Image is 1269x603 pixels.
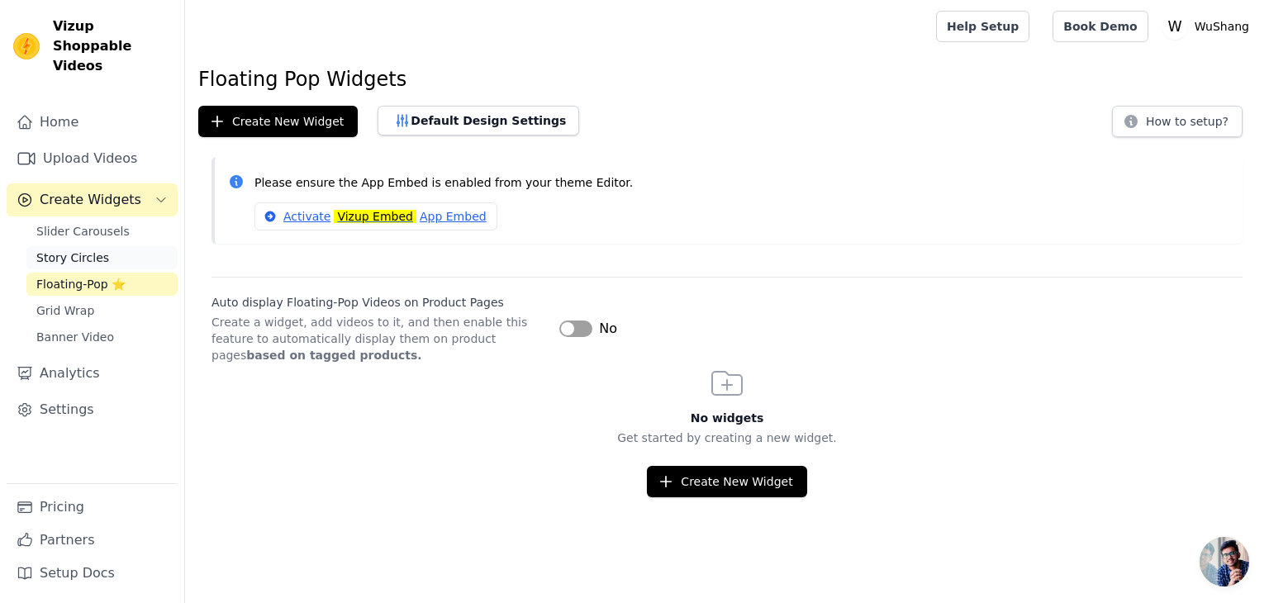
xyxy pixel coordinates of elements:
p: WuShang [1188,12,1256,41]
a: Analytics [7,357,178,390]
h1: Floating Pop Widgets [198,66,1256,93]
span: No [599,319,617,339]
mark: Vizup Embed [334,210,416,223]
label: Auto display Floating-Pop Videos on Product Pages [211,294,546,311]
p: Please ensure the App Embed is enabled from your theme Editor. [254,173,1229,192]
a: Settings [7,393,178,426]
a: Partners [7,524,178,557]
a: Grid Wrap [26,299,178,322]
p: Create a widget, add videos to it, and then enable this feature to automatically display them on ... [211,314,546,363]
text: W [1167,18,1181,35]
img: Vizup [13,33,40,59]
button: Default Design Settings [378,106,579,135]
h3: No widgets [185,410,1269,426]
a: ActivateVizup EmbedApp Embed [254,202,497,230]
p: Get started by creating a new widget. [185,430,1269,446]
a: Setup Docs [7,557,178,590]
a: Pricing [7,491,178,524]
a: Help Setup [936,11,1029,42]
a: Home [7,106,178,139]
button: How to setup? [1112,106,1243,137]
strong: based on tagged products. [246,349,421,362]
span: Banner Video [36,329,114,345]
span: Vizup Shoppable Videos [53,17,171,76]
a: Story Circles [26,246,178,269]
a: Book Demo [1053,11,1148,42]
span: Slider Carousels [36,223,130,240]
a: How to setup? [1112,117,1243,133]
a: Upload Videos [7,142,178,175]
button: W WuShang [1162,12,1256,41]
button: Create Widgets [7,183,178,216]
button: Create New Widget [198,106,358,137]
a: Floating-Pop ⭐ [26,273,178,296]
a: Slider Carousels [26,220,178,243]
button: No [559,319,617,339]
span: Grid Wrap [36,302,94,319]
div: Open chat [1200,537,1249,586]
span: Floating-Pop ⭐ [36,276,126,292]
span: Story Circles [36,249,109,266]
a: Banner Video [26,325,178,349]
span: Create Widgets [40,190,141,210]
button: Create New Widget [647,466,806,497]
